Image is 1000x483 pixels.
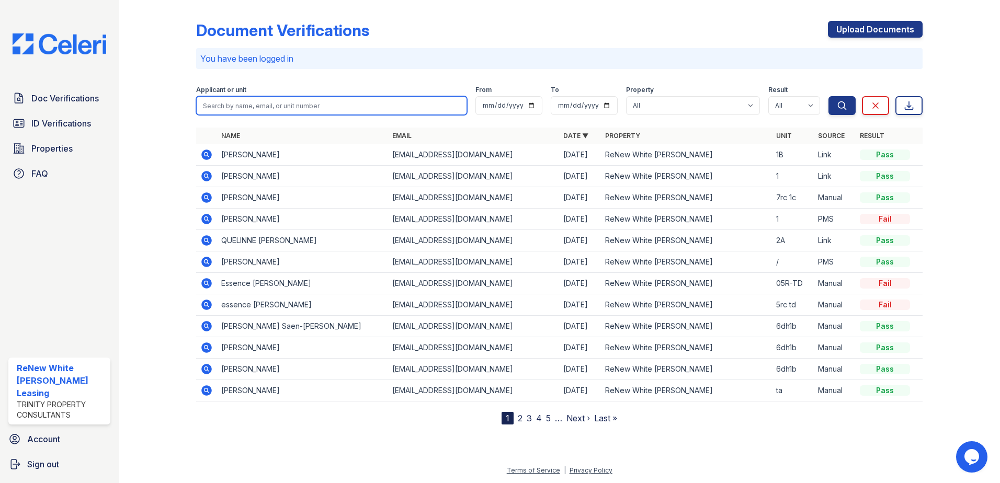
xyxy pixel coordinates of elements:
[200,52,918,65] p: You have been logged in
[601,380,772,401] td: ReNew White [PERSON_NAME]
[570,466,612,474] a: Privacy Policy
[814,251,856,273] td: PMS
[956,441,990,473] iframe: chat widget
[507,466,560,474] a: Terms of Service
[536,413,542,423] a: 4
[772,294,814,316] td: 5rc td
[601,316,772,337] td: ReNew White [PERSON_NAME]
[388,187,559,209] td: [EMAIL_ADDRESS][DOMAIN_NAME]
[814,337,856,359] td: Manual
[772,187,814,209] td: 7rc 1c
[559,209,601,230] td: [DATE]
[217,230,388,251] td: QUELINNE [PERSON_NAME]
[502,412,514,424] div: 1
[601,294,772,316] td: ReNew White [PERSON_NAME]
[601,230,772,251] td: ReNew White [PERSON_NAME]
[388,380,559,401] td: [EMAIL_ADDRESS][DOMAIN_NAME]
[860,257,910,267] div: Pass
[217,273,388,294] td: Essence [PERSON_NAME]
[546,413,551,423] a: 5
[8,113,110,134] a: ID Verifications
[860,214,910,224] div: Fail
[559,380,601,401] td: [DATE]
[217,144,388,166] td: [PERSON_NAME]
[196,96,467,115] input: Search by name, email, or unit number
[388,337,559,359] td: [EMAIL_ADDRESS][DOMAIN_NAME]
[559,187,601,209] td: [DATE]
[196,86,246,94] label: Applicant or unit
[559,144,601,166] td: [DATE]
[221,132,240,140] a: Name
[814,230,856,251] td: Link
[860,132,884,140] a: Result
[776,132,792,140] a: Unit
[388,230,559,251] td: [EMAIL_ADDRESS][DOMAIN_NAME]
[860,171,910,181] div: Pass
[814,144,856,166] td: Link
[217,359,388,380] td: [PERSON_NAME]
[814,359,856,380] td: Manual
[814,209,856,230] td: PMS
[27,433,60,445] span: Account
[601,273,772,294] td: ReNew White [PERSON_NAME]
[559,230,601,251] td: [DATE]
[772,230,814,251] td: 2A
[217,187,388,209] td: [PERSON_NAME]
[31,92,99,105] span: Doc Verifications
[814,380,856,401] td: Manual
[388,294,559,316] td: [EMAIL_ADDRESS][DOMAIN_NAME]
[27,458,59,470] span: Sign out
[814,187,856,209] td: Manual
[772,273,814,294] td: 05R-TD
[564,466,566,474] div: |
[860,235,910,246] div: Pass
[555,412,562,424] span: …
[4,429,115,450] a: Account
[860,321,910,331] div: Pass
[559,294,601,316] td: [DATE]
[217,337,388,359] td: [PERSON_NAME]
[814,316,856,337] td: Manual
[601,187,772,209] td: ReNew White [PERSON_NAME]
[31,167,48,180] span: FAQ
[860,364,910,374] div: Pass
[860,278,910,289] div: Fail
[860,149,910,160] div: Pass
[388,209,559,230] td: [EMAIL_ADDRESS][DOMAIN_NAME]
[388,359,559,380] td: [EMAIL_ADDRESS][DOMAIN_NAME]
[772,316,814,337] td: 6dh1b
[475,86,492,94] label: From
[4,454,115,475] a: Sign out
[559,166,601,187] td: [DATE]
[605,132,640,140] a: Property
[196,21,369,40] div: Document Verifications
[566,413,590,423] a: Next ›
[772,251,814,273] td: /
[17,362,106,399] div: ReNew White [PERSON_NAME] Leasing
[860,342,910,353] div: Pass
[772,166,814,187] td: 1
[601,166,772,187] td: ReNew White [PERSON_NAME]
[392,132,412,140] a: Email
[527,413,532,423] a: 3
[860,385,910,396] div: Pass
[388,273,559,294] td: [EMAIL_ADDRESS][DOMAIN_NAME]
[601,359,772,380] td: ReNew White [PERSON_NAME]
[559,273,601,294] td: [DATE]
[518,413,522,423] a: 2
[601,337,772,359] td: ReNew White [PERSON_NAME]
[217,209,388,230] td: [PERSON_NAME]
[17,399,106,420] div: Trinity Property Consultants
[31,142,73,155] span: Properties
[814,294,856,316] td: Manual
[217,294,388,316] td: essence [PERSON_NAME]
[551,86,559,94] label: To
[559,359,601,380] td: [DATE]
[601,209,772,230] td: ReNew White [PERSON_NAME]
[772,209,814,230] td: 1
[626,86,654,94] label: Property
[814,166,856,187] td: Link
[388,316,559,337] td: [EMAIL_ADDRESS][DOMAIN_NAME]
[388,144,559,166] td: [EMAIL_ADDRESS][DOMAIN_NAME]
